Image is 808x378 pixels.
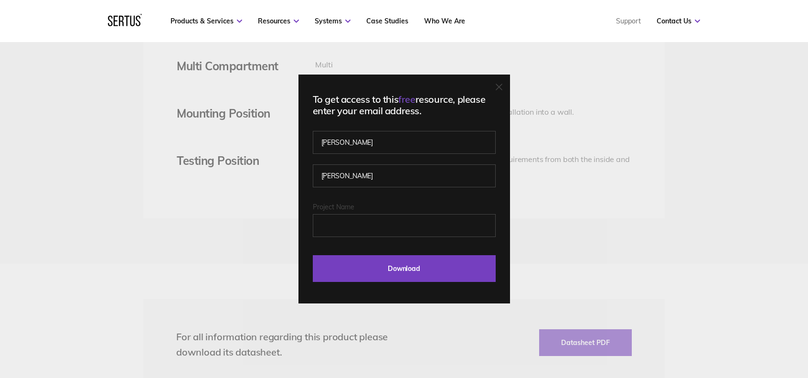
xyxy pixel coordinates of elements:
input: Last name* [313,164,496,187]
a: Products & Services [170,17,242,25]
iframe: Chat Widget [760,332,808,378]
input: First name* [313,131,496,154]
input: Download [313,255,496,282]
span: free [398,93,415,105]
a: Case Studies [366,17,408,25]
div: To get access to this resource, please enter your email address. [313,94,496,117]
a: Resources [258,17,299,25]
a: Support [616,17,641,25]
a: Systems [315,17,351,25]
a: Who We Are [424,17,465,25]
span: Project Name [313,203,354,211]
a: Contact Us [657,17,700,25]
